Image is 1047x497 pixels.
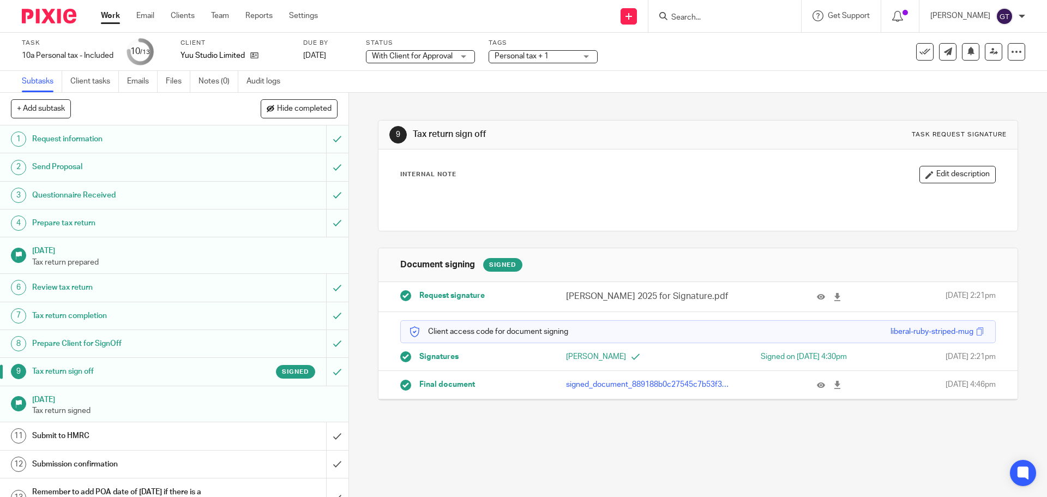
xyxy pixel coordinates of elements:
[22,39,113,47] label: Task
[130,45,150,58] div: 10
[495,52,549,60] span: Personal tax + 1
[11,131,26,147] div: 1
[11,308,26,324] div: 7
[11,99,71,118] button: + Add subtask
[166,71,190,92] a: Files
[11,160,26,175] div: 2
[245,10,273,21] a: Reports
[11,364,26,379] div: 9
[11,215,26,231] div: 4
[140,49,150,55] small: /13
[715,351,847,362] div: Signed on [DATE] 4:30pm
[32,131,221,147] h1: Request information
[277,105,332,113] span: Hide completed
[946,379,996,390] span: [DATE] 4:46pm
[32,257,338,268] p: Tax return prepared
[400,170,456,179] p: Internal Note
[11,336,26,351] div: 8
[303,52,326,59] span: [DATE]
[11,280,26,295] div: 6
[171,10,195,21] a: Clients
[289,10,318,21] a: Settings
[11,457,26,472] div: 12
[566,379,731,390] p: signed_document_889188b0c27545c7b53f320f11fc345b.pdf
[261,99,338,118] button: Hide completed
[32,243,338,256] h1: [DATE]
[32,336,221,352] h1: Prepare Client for SignOff
[32,428,221,444] h1: Submit to HMRC
[11,428,26,444] div: 11
[919,166,996,183] button: Edit description
[32,279,221,296] h1: Review tax return
[32,363,221,380] h1: Tax return sign off
[996,8,1013,25] img: svg%3E
[32,159,221,175] h1: Send Proposal
[101,10,120,21] a: Work
[198,71,238,92] a: Notes (0)
[419,351,459,362] span: Signatures
[419,379,475,390] span: Final document
[912,130,1007,139] div: Task request signature
[419,290,485,301] span: Request signature
[366,39,475,47] label: Status
[32,456,221,472] h1: Submission confirmation
[483,258,522,272] div: Signed
[32,405,338,416] p: Tax return signed
[32,215,221,231] h1: Prepare tax return
[180,50,245,61] p: Yuu Studio Limited
[22,50,113,61] div: 10a Personal tax - Included
[413,129,721,140] h1: Tax return sign off
[127,71,158,92] a: Emails
[400,259,475,271] h1: Document signing
[32,187,221,203] h1: Questionnaire Received
[389,126,407,143] div: 9
[566,290,731,303] p: [PERSON_NAME] 2025 for Signature.pdf
[282,367,309,376] span: Signed
[946,290,996,303] span: [DATE] 2:21pm
[890,326,973,337] div: liberal-ruby-striped-mug
[930,10,990,21] p: [PERSON_NAME]
[372,52,453,60] span: With Client for Approval
[946,351,996,362] span: [DATE] 2:21pm
[211,10,229,21] a: Team
[11,188,26,203] div: 3
[409,326,568,337] p: Client access code for document signing
[670,13,768,23] input: Search
[32,392,338,405] h1: [DATE]
[70,71,119,92] a: Client tasks
[246,71,288,92] a: Audit logs
[489,39,598,47] label: Tags
[32,308,221,324] h1: Tax return completion
[828,12,870,20] span: Get Support
[566,351,698,362] p: [PERSON_NAME]
[22,71,62,92] a: Subtasks
[22,9,76,23] img: Pixie
[180,39,290,47] label: Client
[136,10,154,21] a: Email
[303,39,352,47] label: Due by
